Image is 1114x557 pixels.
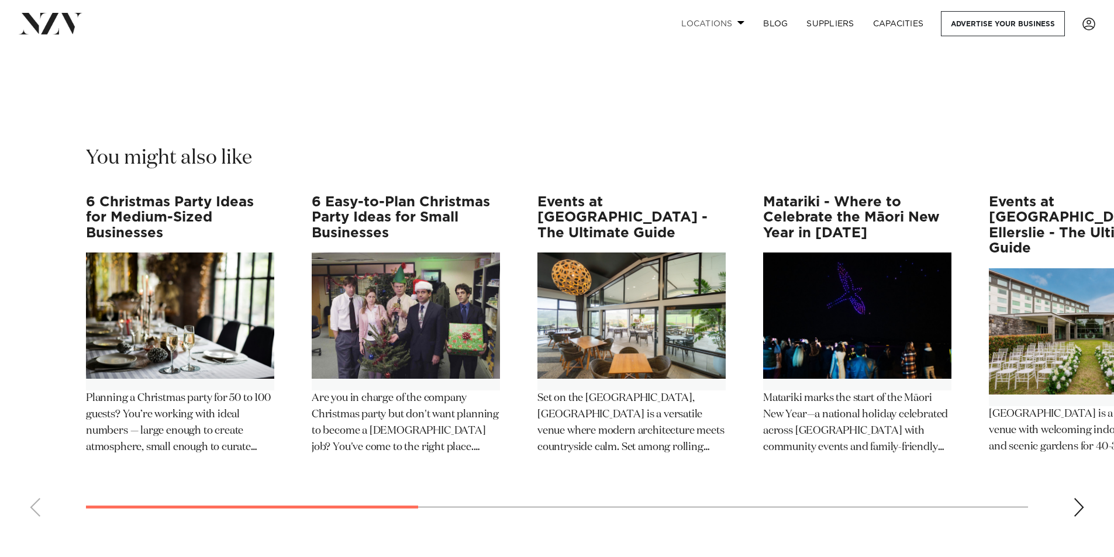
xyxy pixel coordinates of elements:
[941,11,1065,36] a: Advertise your business
[537,390,726,456] p: Set on the [GEOGRAPHIC_DATA], [GEOGRAPHIC_DATA] is a versatile venue where modern architecture me...
[312,195,500,456] a: 6 Easy-to-Plan Christmas Party Ideas for Small Businesses 6 Easy-to-Plan Christmas Party Ideas fo...
[537,195,726,241] h3: Events at [GEOGRAPHIC_DATA] - The Ultimate Guide
[763,252,951,379] img: Matariki - Where to Celebrate the Māori New Year in 2025
[312,390,500,456] p: Are you in charge of the company Christmas party but don't want planning to become a [DEMOGRAPHIC...
[864,11,933,36] a: Capacities
[19,13,82,34] img: nzv-logo.png
[86,195,274,470] swiper-slide: 1 / 12
[754,11,797,36] a: BLOG
[763,195,951,470] swiper-slide: 4 / 12
[763,195,951,456] a: Matariki - Where to Celebrate the Māori New Year in [DATE] Matariki - Where to Celebrate the Māor...
[763,390,951,456] p: Matariki marks the start of the Māori New Year—a national holiday celebrated across [GEOGRAPHIC_D...
[86,195,274,456] a: 6 Christmas Party Ideas for Medium-Sized Businesses 6 Christmas Party Ideas for Medium-Sized Busi...
[797,11,863,36] a: SUPPLIERS
[312,195,500,470] swiper-slide: 2 / 12
[537,195,726,470] swiper-slide: 3 / 12
[537,252,726,379] img: Events at Wainui Golf Club - The Ultimate Guide
[86,252,274,379] img: 6 Christmas Party Ideas for Medium-Sized Businesses
[312,195,500,241] h3: 6 Easy-to-Plan Christmas Party Ideas for Small Businesses
[86,195,274,241] h3: 6 Christmas Party Ideas for Medium-Sized Businesses
[86,390,274,456] p: Planning a Christmas party for 50 to 100 guests? You’re working with ideal numbers — large enough...
[86,145,252,171] h2: You might also like
[312,252,500,379] img: 6 Easy-to-Plan Christmas Party Ideas for Small Businesses
[537,195,726,456] a: Events at [GEOGRAPHIC_DATA] - The Ultimate Guide Events at Wainui Golf Club - The Ultimate Guide ...
[672,11,754,36] a: Locations
[763,195,951,241] h3: Matariki - Where to Celebrate the Māori New Year in [DATE]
